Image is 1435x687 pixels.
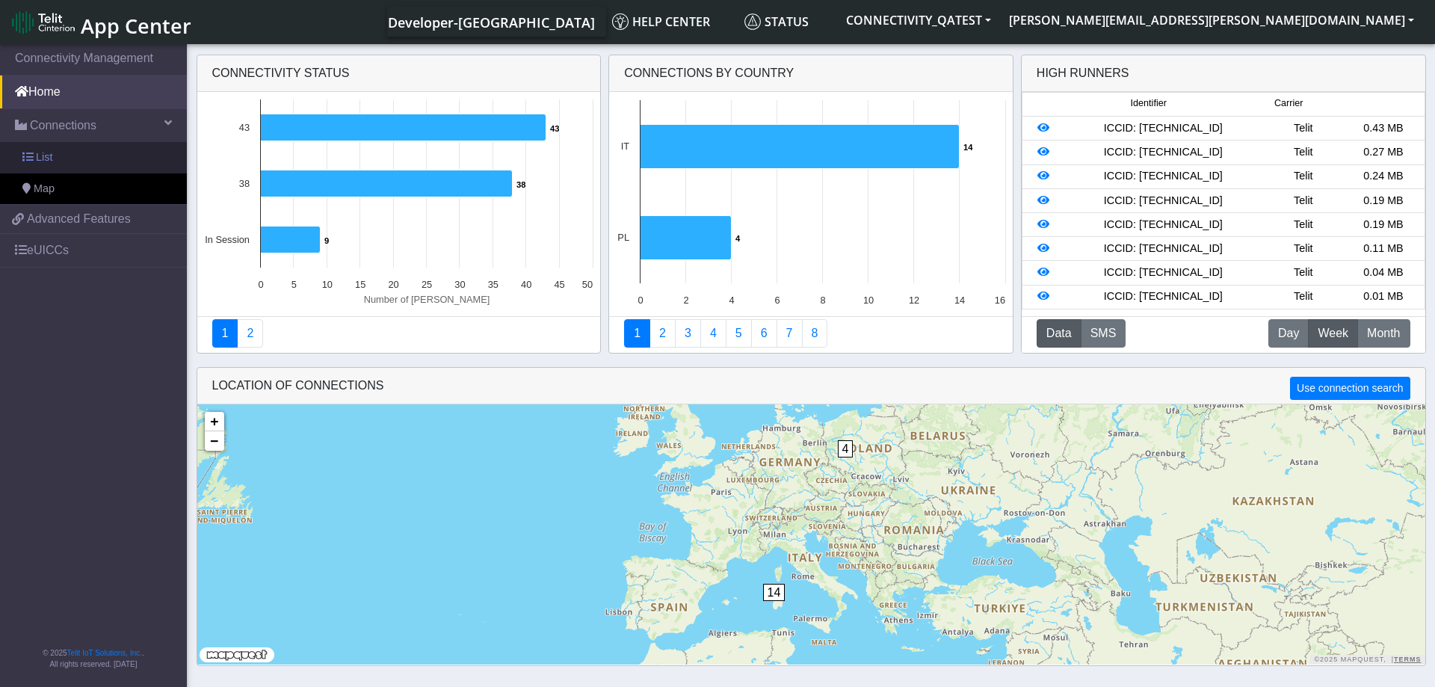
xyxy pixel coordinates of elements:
[324,236,329,245] text: 9
[621,141,630,152] text: IT
[422,279,432,290] text: 25
[1310,655,1425,665] div: ©2025 MapQuest, |
[1263,265,1343,281] div: Telit
[355,279,365,290] text: 15
[1274,96,1303,111] span: Carrier
[12,6,189,38] a: App Center
[258,279,263,290] text: 0
[388,13,595,31] span: Developer-[GEOGRAPHIC_DATA]
[239,178,250,189] text: 38
[1394,656,1422,663] a: Terms
[909,295,919,306] text: 12
[683,295,688,306] text: 2
[1343,193,1423,209] div: 0.19 MB
[454,279,465,290] text: 30
[744,13,761,30] img: status.svg
[291,279,297,290] text: 5
[638,295,643,306] text: 0
[1318,324,1348,342] span: Week
[521,279,531,290] text: 40
[738,7,837,37] a: Status
[12,10,75,34] img: logo-telit-cinterion-gw-new.png
[612,13,710,30] span: Help center
[1263,193,1343,209] div: Telit
[675,319,701,348] a: Usage per Country
[1367,324,1400,342] span: Month
[1343,289,1423,305] div: 0.01 MB
[802,319,828,348] a: Not Connected for 30 days
[1343,241,1423,257] div: 0.11 MB
[34,181,55,197] span: Map
[1343,168,1423,185] div: 0.24 MB
[516,180,525,189] text: 38
[239,122,250,133] text: 43
[197,368,1425,404] div: LOCATION OF CONNECTIONS
[364,294,490,305] text: Number of [PERSON_NAME]
[550,124,559,133] text: 43
[1063,168,1263,185] div: ICCID: [TECHNICAL_ID]
[1081,319,1126,348] button: SMS
[649,319,676,348] a: Carrier
[1343,265,1423,281] div: 0.04 MB
[1308,319,1358,348] button: Week
[735,234,741,243] text: 4
[624,319,650,348] a: Connections By Country
[582,279,593,290] text: 50
[1263,120,1343,137] div: Telit
[963,143,973,152] text: 14
[751,319,777,348] a: 14 Days Trend
[1037,319,1081,348] button: Data
[1268,319,1309,348] button: Day
[1263,241,1343,257] div: Telit
[1063,144,1263,161] div: ICCID: [TECHNICAL_ID]
[554,279,564,290] text: 45
[774,295,780,306] text: 6
[30,117,96,135] span: Connections
[777,319,803,348] a: Zero Session
[205,412,224,431] a: Zoom in
[322,279,333,290] text: 10
[388,279,398,290] text: 20
[1063,265,1263,281] div: ICCID: [TECHNICAL_ID]
[763,584,786,601] span: 14
[954,295,965,306] text: 14
[1278,324,1299,342] span: Day
[609,55,1013,92] div: Connections By Country
[1343,120,1423,137] div: 0.43 MB
[1063,120,1263,137] div: ICCID: [TECHNICAL_ID]
[1063,217,1263,233] div: ICCID: [TECHNICAL_ID]
[27,210,131,228] span: Advanced Features
[624,319,998,348] nav: Summary paging
[1343,217,1423,233] div: 0.19 MB
[1263,289,1343,305] div: Telit
[1037,64,1129,82] div: High Runners
[612,13,629,30] img: knowledge.svg
[1263,217,1343,233] div: Telit
[726,319,752,348] a: Usage by Carrier
[837,7,1000,34] button: CONNECTIVITY_QATEST
[863,295,874,306] text: 10
[1263,168,1343,185] div: Telit
[700,319,726,348] a: Connections By Carrier
[606,7,738,37] a: Help center
[1000,7,1423,34] button: [PERSON_NAME][EMAIL_ADDRESS][PERSON_NAME][DOMAIN_NAME]
[1263,144,1343,161] div: Telit
[1063,289,1263,305] div: ICCID: [TECHNICAL_ID]
[36,150,52,166] span: List
[1343,144,1423,161] div: 0.27 MB
[1063,241,1263,257] div: ICCID: [TECHNICAL_ID]
[387,7,594,37] a: Your current platform instance
[995,295,1005,306] text: 16
[81,12,191,40] span: App Center
[744,13,809,30] span: Status
[488,279,499,290] text: 35
[729,295,734,306] text: 4
[205,431,224,451] a: Zoom out
[197,55,601,92] div: Connectivity status
[67,649,142,657] a: Telit IoT Solutions, Inc.
[1357,319,1410,348] button: Month
[1063,193,1263,209] div: ICCID: [TECHNICAL_ID]
[205,234,250,245] text: In Session
[617,232,629,243] text: PL
[212,319,238,348] a: Connectivity status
